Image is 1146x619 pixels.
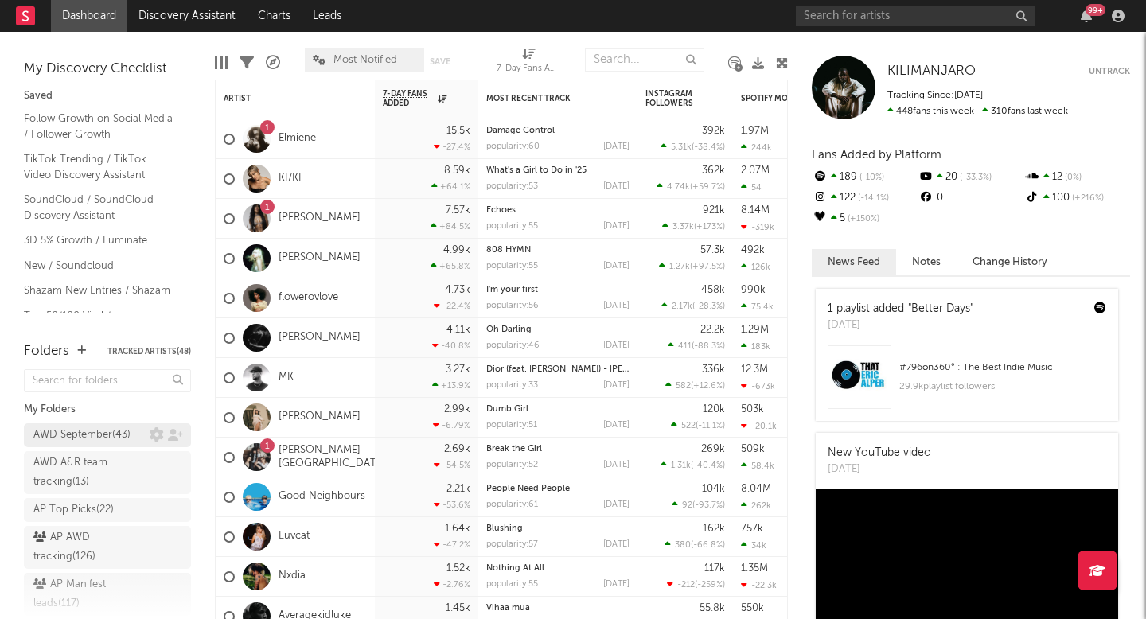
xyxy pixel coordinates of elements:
div: 183k [741,341,770,352]
span: -28.3 % [695,302,723,311]
div: 2.99k [444,404,470,415]
span: 1.27k [669,263,690,271]
div: [DATE] [603,182,630,191]
div: 54 [741,182,762,193]
span: -38.4 % [694,143,723,152]
div: popularity: 53 [486,182,538,191]
div: ( ) [661,460,725,470]
div: [DATE] [603,580,630,589]
div: Dumb Girl [486,405,630,414]
div: -54.5 % [434,460,470,470]
div: AP Manifest leads ( 117 ) [33,575,146,613]
div: AWD A&R team tracking ( 13 ) [33,454,146,492]
div: popularity: 61 [486,500,538,509]
a: "Better Days" [908,303,973,314]
a: Oh Darling [486,325,532,334]
a: I'm your first [486,286,538,294]
button: Save [430,57,450,66]
a: [PERSON_NAME] [279,251,361,265]
div: popularity: 60 [486,142,540,151]
span: Tracking Since: [DATE] [887,91,983,100]
div: 2.69k [444,444,470,454]
div: # 796 on 360° : The Best Indie Music [899,358,1106,377]
span: -40.4 % [693,461,723,470]
button: Untrack [1089,64,1130,80]
input: Search for folders... [24,369,191,392]
div: Edit Columns [215,40,228,86]
div: 1.97M [741,126,769,136]
div: ( ) [657,181,725,192]
div: 99 + [1086,4,1105,16]
div: 7-Day Fans Added (7-Day Fans Added) [497,40,560,86]
div: 126k [741,262,770,272]
span: 3.37k [672,223,694,232]
span: -212 [677,581,695,590]
a: KILIMANJARO [887,64,976,80]
span: +150 % [845,215,879,224]
a: MK [279,371,294,384]
div: ( ) [671,420,725,430]
div: Most Recent Track [486,94,606,103]
div: 336k [702,364,725,375]
div: -6.79 % [433,420,470,430]
div: 757k [741,524,763,534]
a: 808 HYMN [486,246,531,255]
a: #796on360° : The Best Indie Music29.9kplaylist followers [816,345,1118,421]
a: Follow Growth on Social Media / Follower Growth [24,110,175,142]
div: popularity: 55 [486,262,538,271]
div: 4.11k [446,325,470,335]
div: 104k [702,484,725,494]
a: Damage Control [486,127,555,135]
div: I'm your first [486,286,630,294]
span: KILIMANJARO [887,64,976,78]
div: 4.99k [443,245,470,255]
div: -22.3k [741,580,777,590]
div: New YouTube video [828,445,931,461]
a: [PERSON_NAME] [279,411,361,424]
a: [PERSON_NAME][GEOGRAPHIC_DATA] [279,444,386,471]
a: [PERSON_NAME] [279,212,361,225]
button: Notes [896,249,957,275]
div: 4.73k [445,285,470,295]
div: 75.4k [741,302,774,312]
div: -673k [741,381,775,391]
span: +59.7 % [692,183,723,192]
span: 380 [675,541,691,550]
div: AP AWD tracking ( 126 ) [33,528,146,566]
div: 808 HYMN [486,246,630,255]
div: My Discovery Checklist [24,60,191,79]
a: What's a Girl to Do in '25 [486,166,587,175]
div: ( ) [659,261,725,271]
div: 12.3M [741,364,768,375]
a: Shazam New Entries / Shazam [24,282,175,299]
button: News Feed [812,249,896,275]
a: Good Neighbours [279,490,365,504]
div: 29.9k playlist followers [899,377,1106,396]
div: +13.9 % [432,380,470,391]
div: ( ) [667,579,725,590]
div: 15.5k [446,126,470,136]
div: ( ) [662,221,725,232]
div: ( ) [668,341,725,351]
a: Luvcat [279,530,310,543]
div: [DATE] [603,381,630,390]
div: Blushing [486,524,630,533]
div: ( ) [665,539,725,550]
div: Filters [240,40,254,86]
span: Fans Added by Platform [812,149,941,161]
div: Spotify Monthly Listeners [741,94,860,103]
div: [DATE] [603,302,630,310]
div: 117k [704,563,725,574]
span: +216 % [1070,194,1104,203]
a: People Need People [486,485,570,493]
div: 492k [741,245,765,255]
div: My Folders [24,400,191,419]
span: -10 % [857,173,884,182]
div: popularity: 57 [486,540,538,549]
span: 411 [678,342,692,351]
div: 550k [741,603,764,613]
div: [DATE] [603,500,630,509]
div: 262k [741,500,771,511]
div: 458k [701,285,725,295]
span: -11.1 % [698,422,723,430]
